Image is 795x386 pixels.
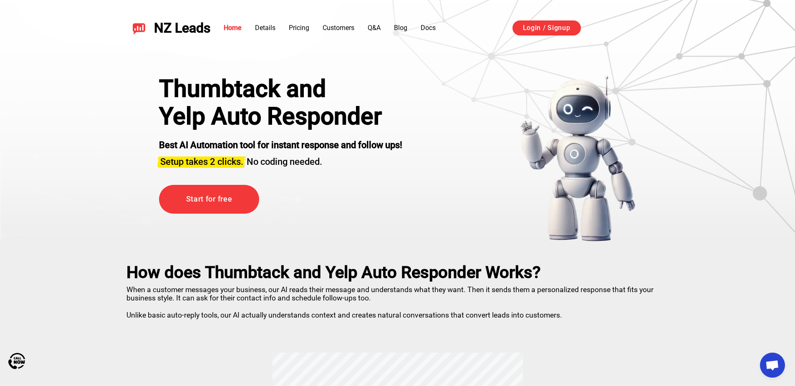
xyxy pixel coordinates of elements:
[421,24,436,32] a: Docs
[760,353,785,378] a: Open chat
[589,19,674,38] iframe: Sign in with Google Button
[623,8,787,106] iframe: Sign in with Google Dialog
[255,24,275,32] a: Details
[159,185,259,214] a: Start for free
[159,75,402,103] div: Thumbtack and
[159,140,402,150] strong: Best AI Automation tool for instant response and follow ups!
[323,24,354,32] a: Customers
[154,20,210,36] span: NZ Leads
[512,20,581,35] a: Login / Signup
[159,151,402,168] h3: No coding needed.
[368,24,381,32] a: Q&A
[224,24,242,32] a: Home
[394,24,407,32] a: Blog
[126,263,669,282] h2: How does Thumbtack and Yelp Auto Responder Works?
[132,21,146,35] img: NZ Leads logo
[520,75,636,242] img: yelp bot
[160,156,243,167] span: Setup takes 2 clicks.
[159,103,402,130] h1: Yelp Auto Responder
[289,24,309,32] a: Pricing
[126,282,669,319] p: When a customer messages your business, our AI reads their message and understands what they want...
[8,353,25,369] img: Call Now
